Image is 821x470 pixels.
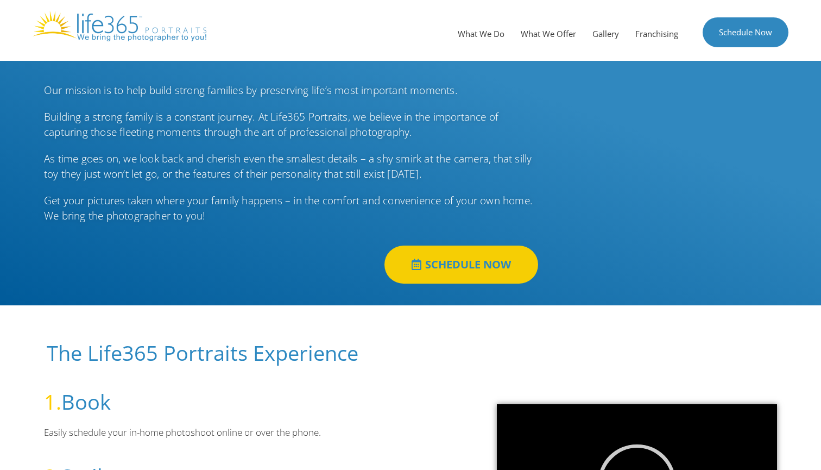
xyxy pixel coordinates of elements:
[584,17,627,50] a: Gallery
[44,152,532,181] span: As time goes on, we look back and cherish even the smallest details – a shy smirk at the camera, ...
[44,110,498,140] span: Building a strong family is a constant journey. At Life365 Portraits, we believe in the importanc...
[703,17,788,47] a: Schedule Now
[47,339,358,367] span: The Life365 Portraits Experience
[44,83,458,97] span: Our mission is to help build strong families by preserving life’s most important moments.
[61,387,111,416] a: Book
[44,387,61,416] span: 1.
[44,425,464,440] p: Easily schedule your in-home photoshoot online or over the phone.
[384,246,538,284] a: SCHEDULE NOW
[627,17,686,50] a: Franchising
[425,259,511,270] span: SCHEDULE NOW
[450,17,513,50] a: What We Do
[33,11,206,41] img: Life365
[44,193,533,223] span: Get your pictures taken where your family happens – in the comfort and convenience of your own ho...
[513,17,584,50] a: What We Offer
